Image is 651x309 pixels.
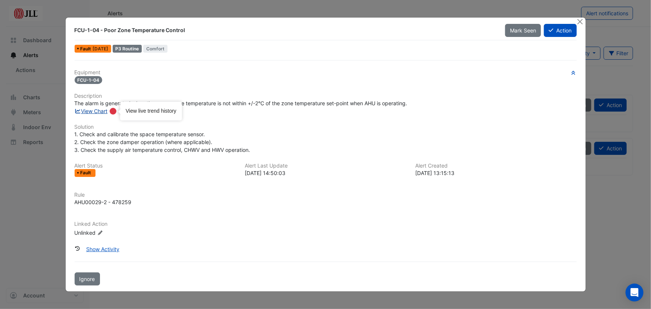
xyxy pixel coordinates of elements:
[75,100,407,106] span: The alarm is generated when the zone space temperature is not within +/-2°C of the zone temperatu...
[80,171,93,175] span: Fault
[143,45,168,53] span: Comfort
[113,45,142,53] div: P3 Routine
[110,108,116,115] div: Tooltip anchor
[75,76,103,84] span: FCU-1-04
[626,284,644,302] div: Open Intercom Messenger
[505,24,541,37] button: Mark Seen
[245,169,406,177] div: [DATE] 14:50:03
[126,107,176,115] div: View live trend history
[510,27,536,34] span: Mark Seen
[75,124,577,130] h6: Solution
[75,93,577,99] h6: Description
[75,228,164,236] div: Unlinked
[544,24,576,37] button: Action
[75,131,250,153] span: 1. Check and calibrate the space temperature sensor. 2. Check the zone damper operation (where ap...
[75,163,236,169] h6: Alert Status
[75,26,497,34] div: FCU-1-04 - Poor Zone Temperature Control
[75,272,100,285] button: Ignore
[97,230,103,235] fa-icon: Edit Linked Action
[75,69,577,76] h6: Equipment
[415,163,577,169] h6: Alert Created
[75,198,132,206] div: AHU00029-2 - 478259
[75,108,108,114] a: View Chart
[80,47,93,51] span: Fault
[93,46,108,51] span: Thu 28-Aug-2025 14:50 BST
[75,192,577,198] h6: Rule
[75,221,577,227] h6: Linked Action
[245,163,406,169] h6: Alert Last Update
[576,18,584,25] button: Close
[415,169,577,177] div: [DATE] 13:15:13
[79,276,95,282] span: Ignore
[81,243,124,256] button: Show Activity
